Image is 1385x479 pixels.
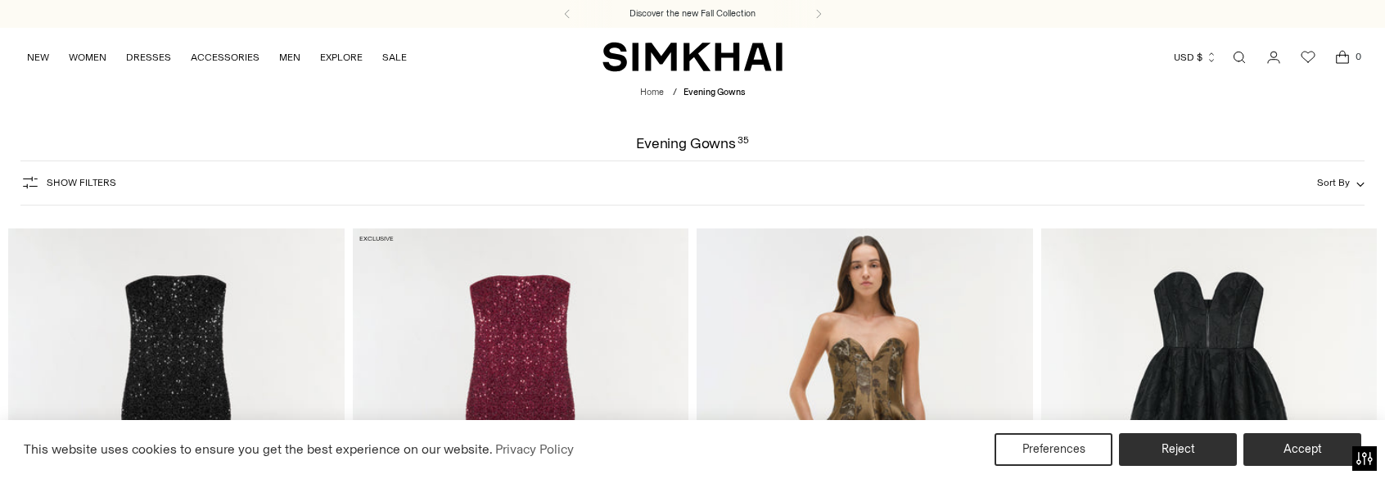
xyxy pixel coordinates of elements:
a: Wishlist [1292,41,1324,74]
div: 35 [738,136,749,151]
button: Accept [1243,433,1361,466]
button: Show Filters [20,169,116,196]
a: SIMKHAI [602,41,783,73]
a: Discover the new Fall Collection [629,7,756,20]
span: Sort By [1317,177,1350,188]
button: USD $ [1174,39,1217,75]
span: Show Filters [47,177,116,188]
a: Home [640,87,664,97]
a: DRESSES [126,39,171,75]
a: SALE [382,39,407,75]
a: NEW [27,39,49,75]
a: EXPLORE [320,39,363,75]
a: Open cart modal [1326,41,1359,74]
span: 0 [1351,49,1365,64]
nav: breadcrumbs [640,86,745,100]
span: Evening Gowns [683,87,745,97]
a: WOMEN [69,39,106,75]
a: Privacy Policy (opens in a new tab) [493,437,576,462]
button: Sort By [1317,174,1365,192]
a: Go to the account page [1257,41,1290,74]
button: Reject [1119,433,1237,466]
button: Preferences [995,433,1112,466]
h1: Evening Gowns [636,136,749,151]
span: This website uses cookies to ensure you get the best experience on our website. [24,441,493,457]
a: ACCESSORIES [191,39,259,75]
a: Open search modal [1223,41,1256,74]
a: MEN [279,39,300,75]
div: / [673,86,677,100]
